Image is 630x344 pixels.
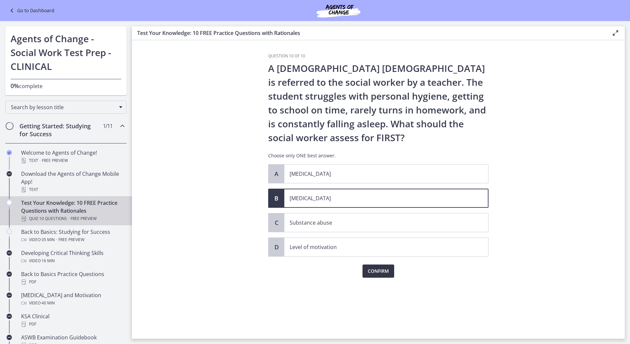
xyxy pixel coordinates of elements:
[58,236,84,244] span: Free preview
[11,82,121,90] p: complete
[272,219,280,227] span: C
[40,157,41,165] span: ·
[11,82,19,90] span: 0%
[21,236,124,244] div: Video
[268,152,488,159] p: Choose only ONE best answer.
[21,270,124,286] div: Back to Basics Practice Questions
[21,199,124,223] div: Test Your Knowledge: 10 FREE Practice Questions with Rationales
[21,312,124,328] div: KSA Clinical
[19,122,100,138] h2: Getting Started: Studying for Success
[21,278,124,286] div: PDF
[21,291,124,307] div: [MEDICAL_DATA] and Motivation
[362,265,394,278] button: Confirm
[290,243,470,251] p: Level of motivation
[5,101,127,114] div: Search by lesson title
[56,236,57,244] span: ·
[21,149,124,165] div: Welcome to Agents of Change!
[11,32,121,73] h1: Agents of Change - Social Work Test Prep - CLINICAL
[290,194,470,202] p: [MEDICAL_DATA]
[21,228,124,244] div: Back to Basics: Studying for Success
[41,257,55,265] span: · 16 min
[272,243,280,251] span: D
[38,215,67,223] span: · 10 Questions
[272,194,280,202] span: B
[21,170,124,194] div: Download the Agents of Change Mobile App!
[41,236,55,244] span: · 35 min
[21,249,124,265] div: Developing Critical Thinking Skills
[42,157,68,165] span: Free preview
[299,3,378,18] img: Agents of Change
[21,215,124,223] div: Quiz
[290,219,470,227] p: Substance abuse
[268,61,488,144] p: A [DEMOGRAPHIC_DATA] [DEMOGRAPHIC_DATA] is referred to the social worker by a teacher. The studen...
[21,257,124,265] div: Video
[21,299,124,307] div: Video
[103,122,112,130] span: 1 / 11
[21,186,124,194] div: Text
[272,170,280,178] span: A
[8,7,54,15] a: Go to Dashboard
[71,215,97,223] span: Free preview
[21,320,124,328] div: PDF
[21,157,124,165] div: Text
[11,104,116,111] span: Search by lesson title
[268,53,488,59] h3: Question 10 of 10
[41,299,55,307] span: · 40 min
[368,267,389,275] span: Confirm
[68,215,69,223] span: ·
[290,170,470,178] p: [MEDICAL_DATA]
[7,150,12,155] i: Completed
[137,29,601,37] h3: Test Your Knowledge: 10 FREE Practice Questions with Rationales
